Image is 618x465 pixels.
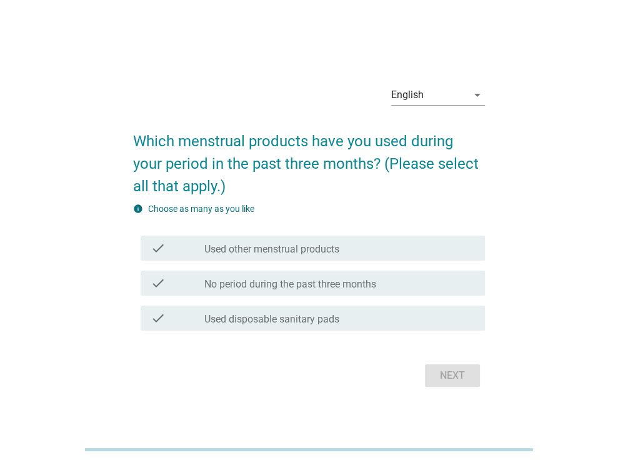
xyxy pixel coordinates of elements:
i: arrow_drop_down [470,87,485,102]
i: check [151,311,166,326]
i: info [133,204,143,214]
label: Used other menstrual products [204,243,339,256]
div: English [391,89,424,101]
label: Used disposable sanitary pads [204,313,339,326]
h2: Which menstrual products have you used during your period in the past three months? (Please selec... [133,117,485,197]
label: No period during the past three months [204,278,376,291]
i: check [151,276,166,291]
label: Choose as many as you like [148,204,254,214]
i: check [151,241,166,256]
